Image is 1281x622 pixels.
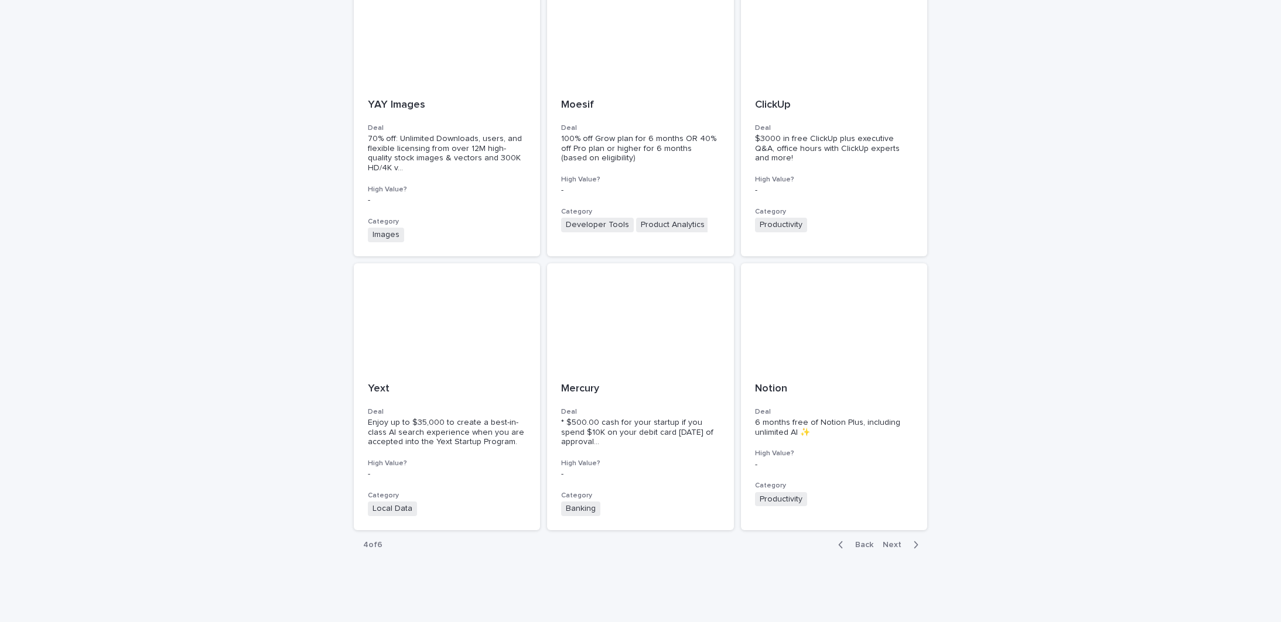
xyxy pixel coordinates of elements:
[878,539,928,550] button: Next
[561,185,720,195] p: -
[755,185,914,195] p: -
[354,531,392,559] p: 4 of 6
[755,460,914,470] p: -
[561,175,720,184] h3: High Value?
[561,99,720,112] p: Moesif
[755,407,914,417] h3: Deal
[561,407,720,417] h3: Deal
[561,491,720,500] h3: Category
[755,175,914,184] h3: High Value?
[561,383,720,396] p: Mercury
[755,418,903,437] span: 6 months free of Notion Plus, including unlimited AI ✨
[368,418,527,446] span: Enjoy up to $35,000 to create a best-in-class AI search experience when you are accepted into the...
[368,185,527,194] h3: High Value?
[561,207,720,217] h3: Category
[561,501,600,516] span: Banking
[636,218,709,232] span: Product Analytics
[755,218,807,232] span: Productivity
[368,501,417,516] span: Local Data
[755,99,914,112] p: ClickUp
[561,459,720,468] h3: High Value?
[368,123,527,133] h3: Deal
[368,407,527,417] h3: Deal
[741,263,928,530] a: NotionDeal6 months free of Notion Plus, including unlimited AI ✨High Value?-CategoryProductivity
[848,541,873,549] span: Back
[368,99,527,112] p: YAY Images
[368,491,527,500] h3: Category
[561,418,720,447] span: * $500.00 cash for your startup if you spend $10K on your debit card [DATE] of approval ...
[755,449,914,458] h3: High Value?
[368,217,527,226] h3: Category
[755,481,914,490] h3: Category
[368,195,527,205] p: -
[368,134,527,173] span: 70% off: Unlimited Downloads, users, and flexible licensing from over 12M high-quality stock imag...
[755,492,807,507] span: Productivity
[561,123,720,133] h3: Deal
[368,228,404,242] span: Images
[354,263,541,530] a: YextDealEnjoy up to $35,000 to create a best-in-class AI search experience when you are accepted ...
[829,539,878,550] button: Back
[368,459,527,468] h3: High Value?
[547,263,734,530] a: MercuryDeal* $500.00 cash for your startup if you spend $10K on your debit card [DATE] of approva...
[561,469,720,479] p: -
[561,135,719,163] span: 100% off Grow plan for 6 months OR 40% off Pro plan or higher for 6 months (based on eligibility)
[883,541,908,549] span: Next
[368,383,527,396] p: Yext
[561,418,720,447] div: * $500.00 cash for your startup if you spend $10K on your debit card within 90 days of approval *...
[755,207,914,217] h3: Category
[755,383,914,396] p: Notion
[368,469,527,479] p: -
[755,135,902,163] span: $3000 in free ClickUp plus executive Q&A, office hours with ClickUp experts and more!
[561,218,634,232] span: Developer Tools
[755,123,914,133] h3: Deal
